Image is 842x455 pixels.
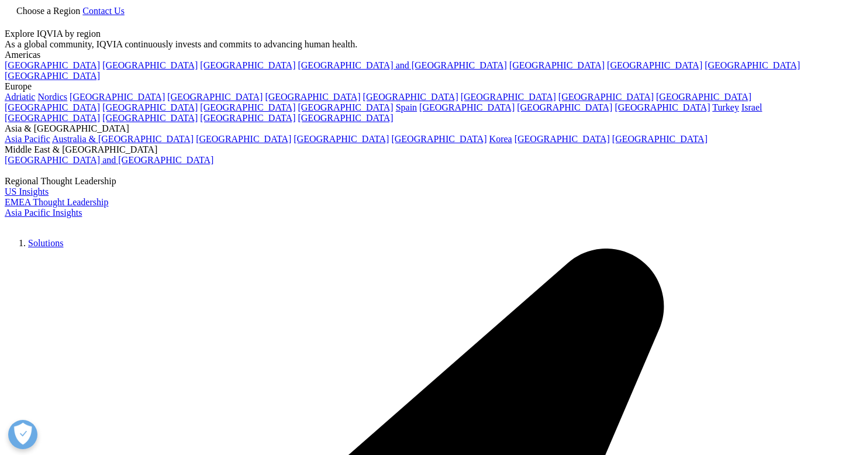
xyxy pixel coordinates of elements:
a: [GEOGRAPHIC_DATA] [558,92,654,102]
a: [GEOGRAPHIC_DATA] [517,102,612,112]
a: [GEOGRAPHIC_DATA] [607,60,702,70]
a: [GEOGRAPHIC_DATA] [200,113,295,123]
a: [GEOGRAPHIC_DATA] [5,71,100,81]
div: Middle East & [GEOGRAPHIC_DATA] [5,144,837,155]
a: Israel [741,102,762,112]
a: [GEOGRAPHIC_DATA] [363,92,458,102]
a: [GEOGRAPHIC_DATA] [70,92,165,102]
a: Nordics [37,92,67,102]
a: [GEOGRAPHIC_DATA] [102,60,198,70]
a: [GEOGRAPHIC_DATA] [294,134,389,144]
div: Asia & [GEOGRAPHIC_DATA] [5,123,837,134]
a: Solutions [28,238,63,248]
a: US Insights [5,187,49,197]
a: [GEOGRAPHIC_DATA] [298,102,393,112]
div: Europe [5,81,837,92]
a: Spain [396,102,417,112]
a: [GEOGRAPHIC_DATA] [419,102,515,112]
a: [GEOGRAPHIC_DATA] [656,92,751,102]
a: Asia Pacific Insights [5,208,82,218]
a: Australia & [GEOGRAPHIC_DATA] [52,134,194,144]
a: [GEOGRAPHIC_DATA] [5,102,100,112]
a: [GEOGRAPHIC_DATA] and [GEOGRAPHIC_DATA] [5,155,213,165]
a: Korea [489,134,512,144]
a: [GEOGRAPHIC_DATA] [196,134,291,144]
a: [GEOGRAPHIC_DATA] [612,134,708,144]
a: EMEA Thought Leadership [5,197,108,207]
a: Contact Us [82,6,125,16]
a: [GEOGRAPHIC_DATA] [298,113,393,123]
a: Adriatic [5,92,35,102]
a: [GEOGRAPHIC_DATA] [705,60,800,70]
a: [GEOGRAPHIC_DATA] [5,113,100,123]
a: [GEOGRAPHIC_DATA] [461,92,556,102]
a: [GEOGRAPHIC_DATA] [615,102,710,112]
a: [GEOGRAPHIC_DATA] [102,113,198,123]
a: [GEOGRAPHIC_DATA] [509,60,605,70]
a: [GEOGRAPHIC_DATA] and [GEOGRAPHIC_DATA] [298,60,506,70]
div: As a global community, IQVIA continuously invests and commits to advancing human health. [5,39,837,50]
a: [GEOGRAPHIC_DATA] [102,102,198,112]
div: Regional Thought Leadership [5,176,837,187]
div: Americas [5,50,837,60]
a: [GEOGRAPHIC_DATA] [391,134,486,144]
a: [GEOGRAPHIC_DATA] [200,60,295,70]
button: Open Preferences [8,420,37,449]
div: Explore IQVIA by region [5,29,837,39]
span: Choose a Region [16,6,80,16]
a: [GEOGRAPHIC_DATA] [265,92,360,102]
a: [GEOGRAPHIC_DATA] [200,102,295,112]
a: [GEOGRAPHIC_DATA] [5,60,100,70]
a: [GEOGRAPHIC_DATA] [515,134,610,144]
a: [GEOGRAPHIC_DATA] [167,92,263,102]
a: Turkey [712,102,739,112]
a: Asia Pacific [5,134,50,144]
